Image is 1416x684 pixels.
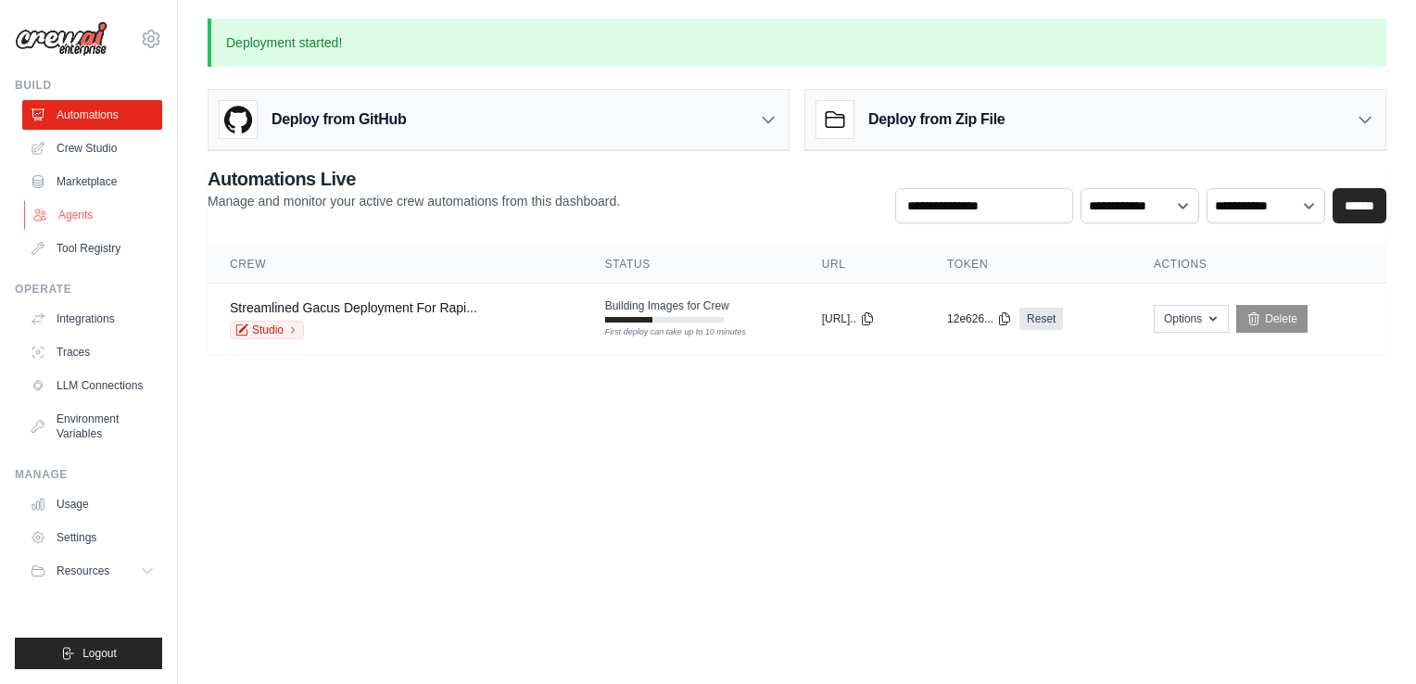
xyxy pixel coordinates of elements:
button: Logout [15,638,162,669]
a: Settings [22,523,162,552]
div: Build [15,78,162,93]
a: Reset [1019,308,1063,330]
th: Crew [208,246,583,284]
span: Resources [57,564,109,578]
div: First deploy can take up to 10 minutes [605,326,724,339]
p: Manage and monitor your active crew automations from this dashboard. [208,192,620,210]
span: Logout [82,646,117,661]
a: Agents [24,200,164,230]
div: Manage [15,467,162,482]
a: Integrations [22,304,162,334]
a: Studio [230,321,304,339]
button: 12e626... [947,311,1012,326]
a: Tool Registry [22,234,162,263]
a: Delete [1236,305,1308,333]
h2: Automations Live [208,166,620,192]
h3: Deploy from Zip File [868,108,1005,131]
th: Status [583,246,800,284]
img: GitHub Logo [220,101,257,138]
a: Crew Studio [22,133,162,163]
a: Streamlined Gacus Deployment For Rapi... [230,300,477,315]
a: Automations [22,100,162,130]
a: Traces [22,337,162,367]
a: Marketplace [22,167,162,196]
img: Logo [15,21,107,57]
h3: Deploy from GitHub [272,108,406,131]
p: Deployment started! [208,19,1386,67]
div: Operate [15,282,162,297]
a: Usage [22,489,162,519]
th: URL [800,246,925,284]
button: Resources [22,556,162,586]
button: Options [1154,305,1229,333]
th: Token [925,246,1132,284]
a: Environment Variables [22,404,162,449]
a: LLM Connections [22,371,162,400]
th: Actions [1132,246,1386,284]
span: Building Images for Crew [605,298,729,313]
